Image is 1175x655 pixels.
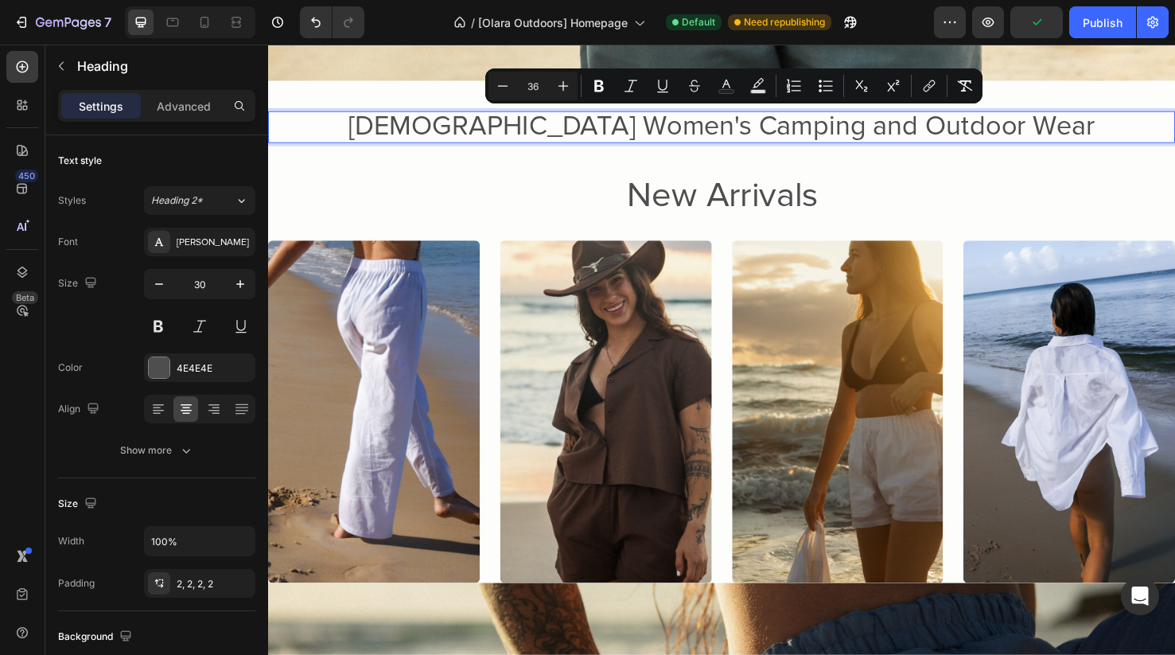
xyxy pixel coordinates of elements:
[84,68,870,103] span: [DEMOGRAPHIC_DATA] Women's Camping and Outdoor Wear
[268,45,1175,655] iframe: Design area
[79,98,123,115] p: Settings
[58,534,84,548] div: Width
[58,154,102,168] div: Text style
[58,436,255,465] button: Show more
[58,493,100,515] div: Size
[104,13,111,32] p: 7
[16,70,939,103] h2: Rich Text Editor. Editing area: main
[6,6,119,38] button: 7
[471,14,475,31] span: /
[77,57,249,76] p: Heading
[58,626,135,648] div: Background
[485,68,982,103] div: Editor contextual toolbar
[177,361,251,376] div: 4E4E4E
[157,98,211,115] p: Advanced
[300,6,364,38] div: Undo/Redo
[58,576,95,591] div: Padding
[1083,14,1122,31] div: Publish
[58,273,100,294] div: Size
[478,14,628,31] span: [Olara Outdoors] Homepage
[488,206,711,567] a: Bribie Short
[145,527,255,556] input: Auto
[144,186,255,215] button: Heading 2*
[1069,6,1136,38] button: Publish
[244,206,467,567] a: Bribie Shirt
[732,206,955,567] a: Moreton Shirt
[15,170,38,182] div: 450
[151,193,203,208] span: Heading 2*
[58,193,86,208] div: Styles
[120,443,194,458] div: Show more
[58,361,83,375] div: Color
[682,15,715,29] span: Default
[58,399,103,420] div: Align
[58,235,78,249] div: Font
[744,15,825,29] span: Need republishing
[177,236,251,250] div: [PERSON_NAME]
[177,577,251,591] div: 2, 2, 2, 2
[1121,577,1159,615] div: Open Intercom Messenger
[12,291,38,304] div: Beta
